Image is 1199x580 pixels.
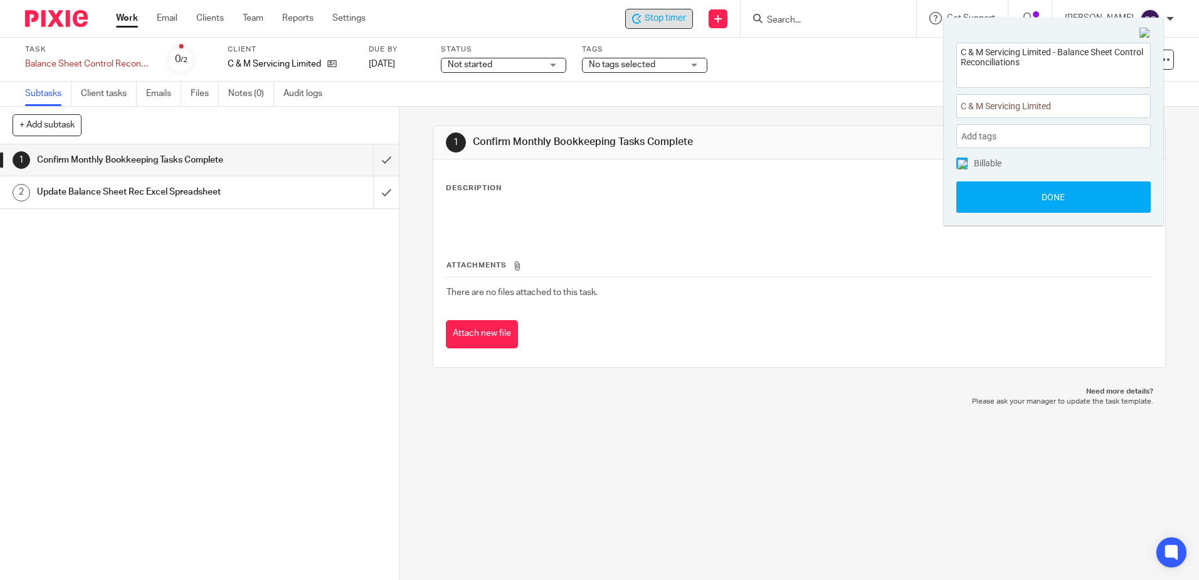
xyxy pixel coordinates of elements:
a: Subtasks [25,82,71,106]
span: No tags selected [589,60,655,69]
a: Client tasks [81,82,137,106]
p: C & M Servicing Limited [228,58,321,70]
img: svg%3E [1140,9,1160,29]
a: Work [116,12,138,24]
h1: Confirm Monthly Bookkeeping Tasks Complete [473,136,826,149]
div: 0 [175,52,188,67]
a: Files [191,82,219,106]
p: Please ask your manager to update the task template. [445,397,1153,407]
label: Client [228,45,353,55]
p: [PERSON_NAME] [1065,12,1134,24]
a: Notes (0) [228,82,274,106]
a: Emails [146,82,181,106]
div: 1 [446,132,466,153]
span: There are no files attached to this task. [446,288,598,297]
div: Project: C & M Servicing Limited [956,94,1151,118]
img: checked.png [958,159,968,169]
img: Close [1139,28,1151,39]
p: Description [446,183,502,193]
a: Reports [282,12,314,24]
small: /2 [181,56,188,63]
h1: Confirm Monthly Bookkeeping Tasks Complete [37,151,253,169]
div: 1 [13,151,30,169]
span: Add tags [961,127,1003,146]
span: Not started [448,60,492,69]
label: Status [441,45,566,55]
div: C & M Servicing Limited - Balance Sheet Control Reconciliations [625,9,693,29]
h1: Update Balance Sheet Rec Excel Spreadsheet [37,183,253,201]
span: Attachments [446,262,507,269]
a: Audit logs [283,82,332,106]
input: Search [766,15,879,26]
div: Balance Sheet Control Reconciliations [25,58,151,70]
button: + Add subtask [13,114,82,136]
span: C & M Servicing Limited [961,100,1119,113]
label: Due by [369,45,425,55]
span: Billable [974,159,1001,168]
div: 2 [13,184,30,201]
button: Done [956,181,1151,213]
label: Task [25,45,151,55]
a: Team [243,12,263,24]
span: Get Support [947,14,995,23]
img: Pixie [25,10,88,27]
span: [DATE] [369,60,395,68]
button: Attach new file [446,320,518,348]
textarea: C & M Servicing Limited - Balance Sheet Control Reconciliations [957,43,1150,84]
p: Need more details? [445,387,1153,397]
label: Tags [582,45,707,55]
a: Email [157,12,177,24]
a: Clients [196,12,224,24]
a: Settings [332,12,366,24]
span: Stop timer [645,12,686,25]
